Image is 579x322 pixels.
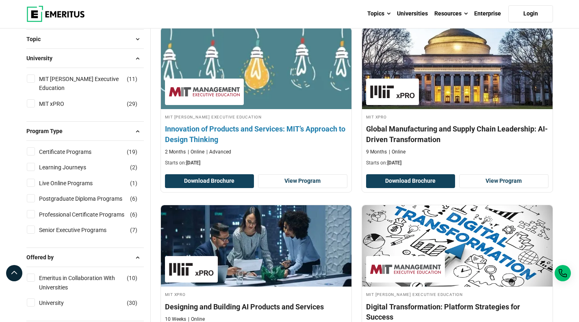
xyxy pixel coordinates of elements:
[26,125,144,137] button: Program Type
[169,260,214,278] img: MIT xPRO
[387,160,401,166] span: [DATE]
[132,164,135,171] span: 2
[127,274,137,283] span: ( )
[26,253,60,262] span: Offered by
[39,274,143,292] a: Emeritus in Collaboration With Universities
[161,205,351,287] img: Designing and Building AI Products and Services | Online Product Design and Innovation Course
[39,179,109,188] a: Live Online Programs
[188,149,204,156] p: Online
[39,210,141,219] a: Professional Certificate Programs
[39,226,123,234] a: Senior Executive Programs
[389,149,406,156] p: Online
[151,24,361,113] img: Innovation of Products and Services: MIT’s Approach to Design Thinking | Online Product Design an...
[366,113,549,120] h4: MIT xPRO
[26,54,59,63] span: University
[129,101,135,107] span: 29
[161,28,351,171] a: Product Design and Innovation Course by MIT Sloan Executive Education - December 4, 2025 MIT Sloa...
[127,74,137,83] span: ( )
[127,99,137,108] span: ( )
[129,149,135,155] span: 19
[39,74,143,93] a: MIT [PERSON_NAME] Executive Education
[165,302,347,312] h4: Designing and Building AI Products and Services
[26,127,69,136] span: Program Type
[26,52,144,64] button: University
[130,163,137,172] span: ( )
[130,226,137,234] span: ( )
[366,160,549,166] p: Starts on:
[39,163,102,172] a: Learning Journeys
[366,291,549,298] h4: MIT [PERSON_NAME] Executive Education
[370,260,441,278] img: MIT Sloan Executive Education
[130,194,137,203] span: ( )
[39,298,80,307] a: University
[39,147,108,156] a: Certificate Programs
[165,113,347,120] h4: MIT [PERSON_NAME] Executive Education
[459,174,549,188] a: View Program
[132,227,135,233] span: 7
[130,179,137,188] span: ( )
[366,149,387,156] p: 9 Months
[362,28,553,109] img: Global Manufacturing and Supply Chain Leadership: AI-Driven Transformation | Online Leadership Co...
[165,174,254,188] button: Download Brochure
[26,33,144,45] button: Topic
[127,298,137,307] span: ( )
[186,160,200,166] span: [DATE]
[366,302,549,322] h4: Digital Transformation: Platform Strategies for Success
[366,124,549,144] h4: Global Manufacturing and Supply Chain Leadership: AI-Driven Transformation
[39,99,80,108] a: MIT xPRO
[370,83,415,101] img: MIT xPRO
[129,300,135,306] span: 30
[132,180,135,186] span: 1
[165,291,347,298] h4: MIT xPRO
[258,174,347,188] a: View Program
[39,194,139,203] a: Postgraduate Diploma Programs
[26,251,144,263] button: Offered by
[165,149,186,156] p: 2 Months
[165,124,347,144] h4: Innovation of Products and Services: MIT’s Approach to Design Thinking
[26,35,47,44] span: Topic
[132,195,135,202] span: 6
[129,76,135,82] span: 11
[130,210,137,219] span: ( )
[206,149,231,156] p: Advanced
[132,211,135,218] span: 6
[362,205,553,287] img: Digital Transformation: Platform Strategies for Success | Online Strategy and Innovation Course
[127,147,137,156] span: ( )
[366,174,455,188] button: Download Brochure
[165,160,347,166] p: Starts on:
[169,83,240,101] img: MIT Sloan Executive Education
[129,275,135,281] span: 10
[362,28,553,171] a: Leadership Course by MIT xPRO - December 11, 2025 MIT xPRO MIT xPRO Global Manufacturing and Supp...
[508,5,553,22] a: Login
